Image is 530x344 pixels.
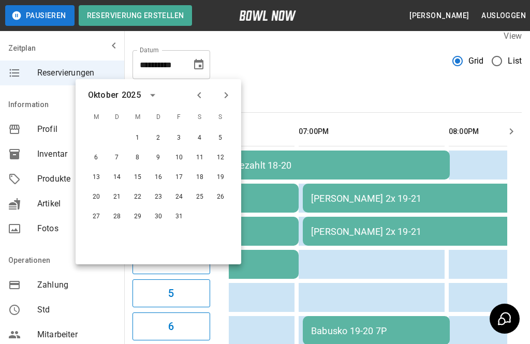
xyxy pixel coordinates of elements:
span: Mitarbeiter [37,328,116,341]
button: 20. Okt. 2025 [87,188,106,206]
button: 15. Okt. 2025 [128,168,147,187]
button: 25. Okt. 2025 [190,188,209,206]
h6: 5 [168,285,174,302]
button: [PERSON_NAME] [405,6,473,25]
div: 2025 [122,89,141,101]
button: Ausloggen [477,6,530,25]
button: 6 [132,312,210,340]
span: Std [37,304,116,316]
span: M [87,107,106,128]
span: F [170,107,188,128]
button: calendar view is open, switch to year view [144,86,161,104]
button: 21. Okt. 2025 [108,188,126,206]
button: 16. Okt. 2025 [149,168,168,187]
span: List [508,55,522,67]
button: 28. Okt. 2025 [108,207,126,226]
button: 5 [132,279,210,307]
span: Profil [37,123,116,136]
img: logo [239,10,296,21]
span: D [149,107,168,128]
div: Oktober [88,89,119,101]
label: View [504,31,522,41]
button: 4. Okt. 2025 [190,129,209,147]
button: Next month [217,86,235,104]
div: [PERSON_NAME] bezahlt 18-20 [160,160,441,171]
button: 7. Okt. 2025 [108,148,126,167]
span: S [190,107,209,128]
button: 13. Okt. 2025 [87,168,106,187]
span: Produkte [37,173,116,185]
span: Reservierungen [37,67,116,79]
button: 12. Okt. 2025 [211,148,230,167]
button: 6. Okt. 2025 [87,148,106,167]
span: Inventar [37,148,116,160]
button: 8. Okt. 2025 [128,148,147,167]
span: M [128,107,147,128]
button: 26. Okt. 2025 [211,188,230,206]
button: 2. Okt. 2025 [149,129,168,147]
span: Zahlung [37,279,116,291]
button: 29. Okt. 2025 [128,207,147,226]
button: 22. Okt. 2025 [128,188,147,206]
button: 3. Okt. 2025 [170,129,188,147]
button: 23. Okt. 2025 [149,188,168,206]
div: inventory tabs [132,87,522,112]
h6: 6 [168,318,174,335]
button: 5. Okt. 2025 [211,129,230,147]
div: Babusko 19-20 7P [311,325,441,336]
button: 18. Okt. 2025 [190,168,209,187]
button: Reservierung erstellen [79,5,193,26]
span: Artikel [37,198,116,210]
button: 24. Okt. 2025 [170,188,188,206]
button: 19. Okt. 2025 [211,168,230,187]
button: 9. Okt. 2025 [149,148,168,167]
button: Choose date, selected date is 17. Sep. 2025 [188,54,209,75]
button: 31. Okt. 2025 [170,207,188,226]
button: 11. Okt. 2025 [190,148,209,167]
button: 17. Okt. 2025 [170,168,188,187]
button: 30. Okt. 2025 [149,207,168,226]
button: 1. Okt. 2025 [128,129,147,147]
span: Fotos [37,222,116,235]
button: Pausieren [5,5,75,26]
button: 27. Okt. 2025 [87,207,106,226]
button: 14. Okt. 2025 [108,168,126,187]
span: Grid [468,55,484,67]
button: 10. Okt. 2025 [170,148,188,167]
span: D [108,107,126,128]
button: Previous month [190,86,208,104]
span: S [211,107,230,128]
